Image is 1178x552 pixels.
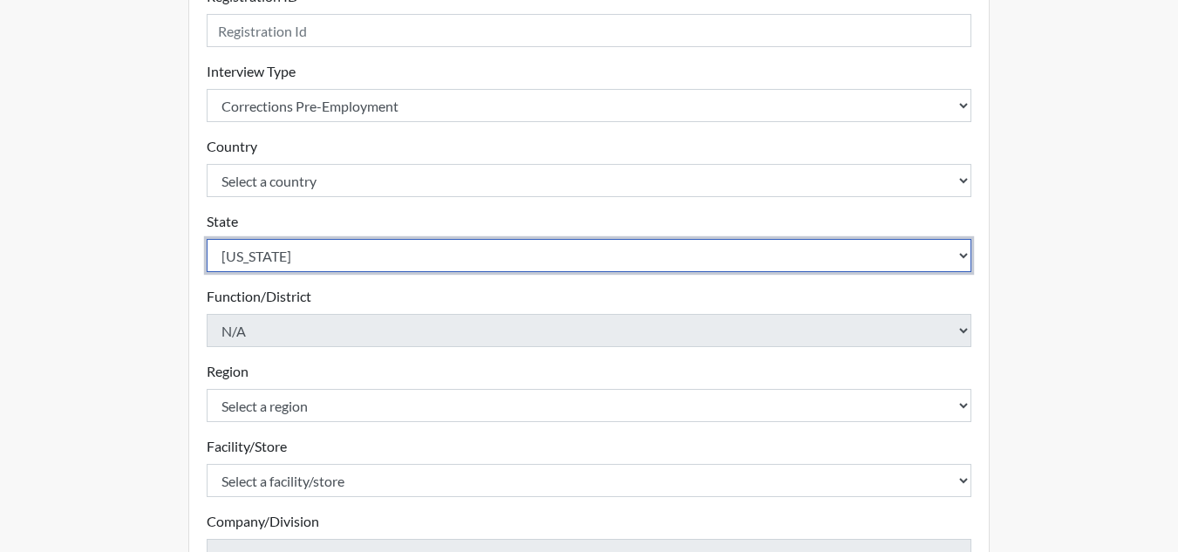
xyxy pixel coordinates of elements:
label: Region [207,361,249,382]
label: Country [207,136,257,157]
label: Interview Type [207,61,296,82]
label: State [207,211,238,232]
label: Function/District [207,286,311,307]
input: Insert a Registration ID, which needs to be a unique alphanumeric value for each interviewee [207,14,972,47]
label: Company/Division [207,511,319,532]
label: Facility/Store [207,436,287,457]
